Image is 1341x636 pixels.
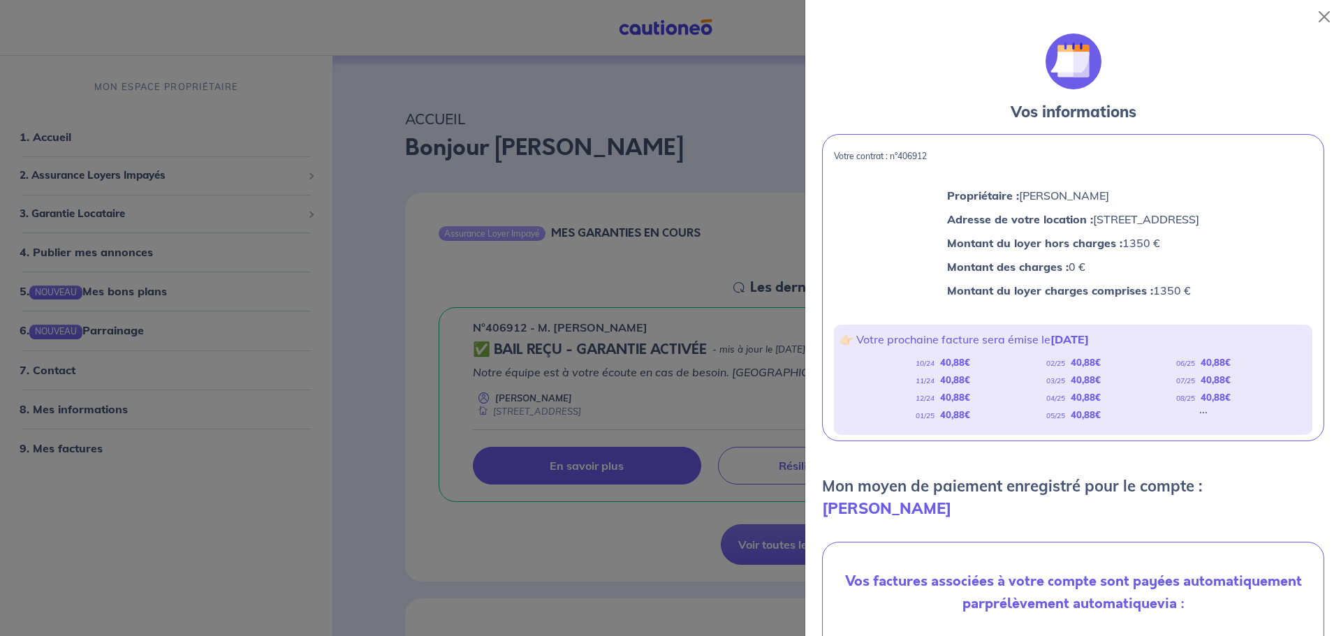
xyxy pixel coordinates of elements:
[1011,102,1136,121] strong: Vos informations
[1046,34,1101,89] img: illu_calendar.svg
[1071,392,1101,403] strong: 40,88 €
[1071,374,1101,385] strong: 40,88 €
[1071,357,1101,368] strong: 40,88 €
[1176,359,1195,368] em: 06/25
[916,394,935,403] em: 12/24
[1046,411,1065,420] em: 05/25
[916,411,935,420] em: 01/25
[947,188,1019,202] strong: Propriétaire :
[1046,359,1065,368] em: 02/25
[822,498,951,518] strong: [PERSON_NAME]
[947,212,1093,226] strong: Adresse de votre location :
[947,236,1122,250] strong: Montant du loyer hors charges :
[1199,406,1208,424] div: ...
[1176,376,1195,385] em: 07/25
[916,359,935,368] em: 10/24
[1313,6,1335,28] button: Close
[1201,392,1231,403] strong: 40,88 €
[1176,394,1195,403] em: 08/25
[1046,376,1065,385] em: 03/25
[985,593,1157,614] strong: prélèvement automatique
[1050,332,1089,346] strong: [DATE]
[1201,357,1231,368] strong: 40,88 €
[947,234,1199,252] p: 1350 €
[947,283,1153,297] strong: Montant du loyer charges comprises :
[834,570,1312,615] p: Vos factures associées à votre compte sont payées automatiquement par via :
[947,258,1199,276] p: 0 €
[947,281,1199,299] p: 1350 €
[947,210,1199,228] p: [STREET_ADDRESS]
[840,330,1307,348] p: 👉🏻 Votre prochaine facture sera émise le
[947,260,1069,274] strong: Montant des charges :
[940,409,970,420] strong: 40,88 €
[822,475,1324,519] p: Mon moyen de paiement enregistré pour le compte :
[1046,394,1065,403] em: 04/25
[834,151,1312,161] p: Votre contrat : n°406912
[940,374,970,385] strong: 40,88 €
[940,357,970,368] strong: 40,88 €
[916,376,935,385] em: 11/24
[947,186,1199,205] p: [PERSON_NAME]
[1071,409,1101,420] strong: 40,88 €
[1201,374,1231,385] strong: 40,88 €
[940,392,970,403] strong: 40,88 €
